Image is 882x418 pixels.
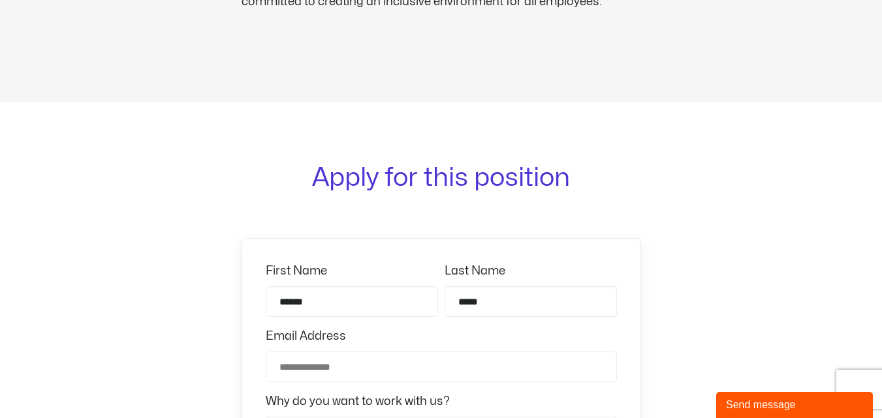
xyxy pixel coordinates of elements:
label: Why do you want to work with us? [266,393,450,417]
label: Last Name [445,262,505,286]
label: Email Address [266,327,346,351]
iframe: chat widget [716,389,875,418]
label: First Name [266,262,327,286]
h1: Apply for this position [242,165,641,191]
